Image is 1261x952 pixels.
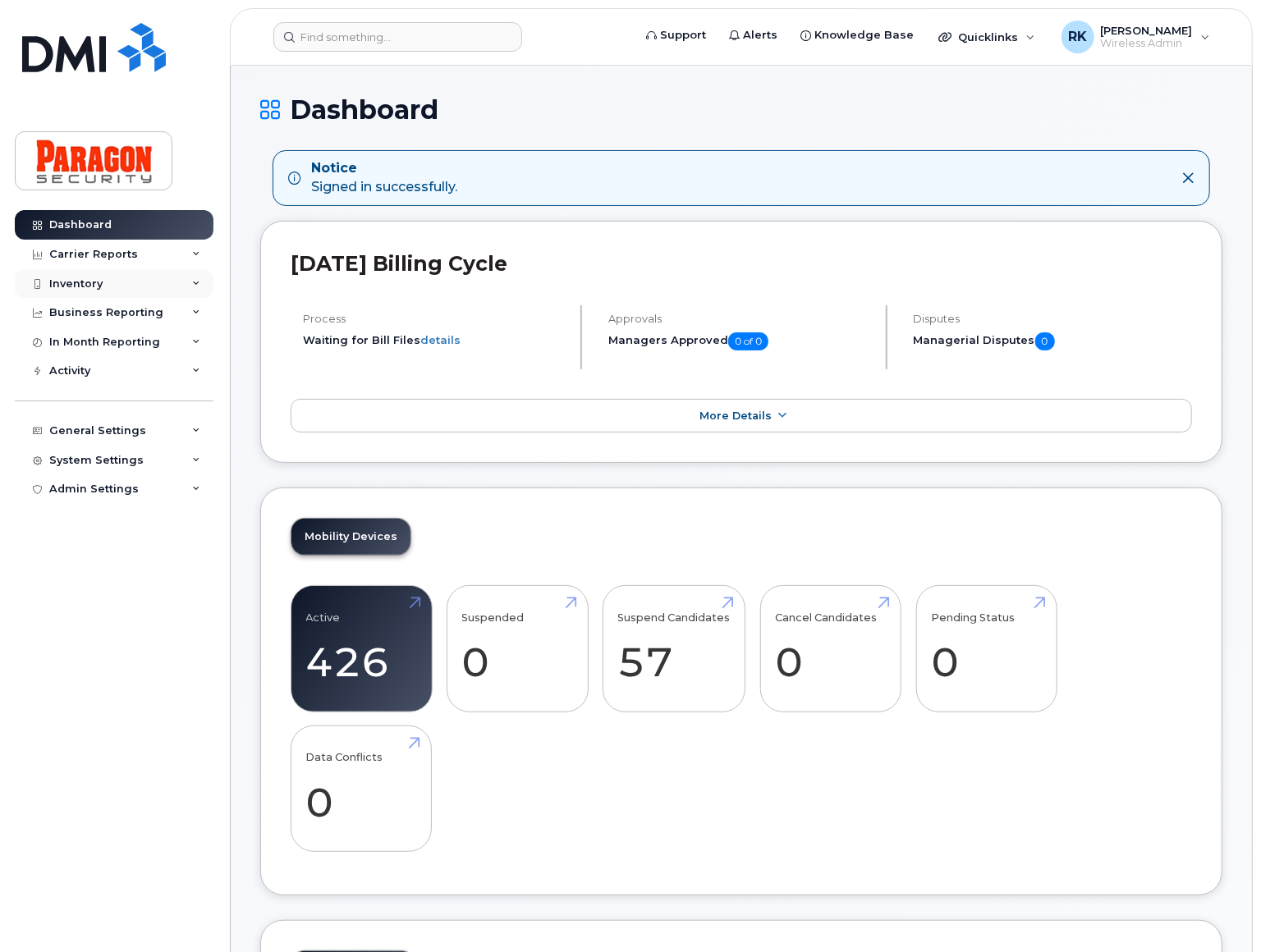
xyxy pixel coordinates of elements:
[699,410,772,422] span: More Details
[306,735,417,843] a: Data Conflicts 0
[311,159,457,197] div: Signed in successfully.
[291,251,1192,276] h2: [DATE] Billing Cycle
[1035,332,1055,350] span: 0
[260,95,1222,124] h1: Dashboard
[306,595,417,703] a: Active 426
[311,159,457,178] strong: Notice
[914,313,1192,325] h4: Disputes
[291,519,410,555] a: Mobility Devices
[775,595,886,703] a: Cancel Candidates 0
[931,595,1042,703] a: Pending Status 0
[420,333,461,346] a: details
[303,332,566,348] li: Waiting for Bill Files
[728,332,768,350] span: 0 of 0
[608,332,872,350] h5: Managers Approved
[462,595,573,703] a: Suspended 0
[618,595,731,703] a: Suspend Candidates 57
[608,313,872,325] h4: Approvals
[914,332,1192,350] h5: Managerial Disputes
[303,313,566,325] h4: Process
